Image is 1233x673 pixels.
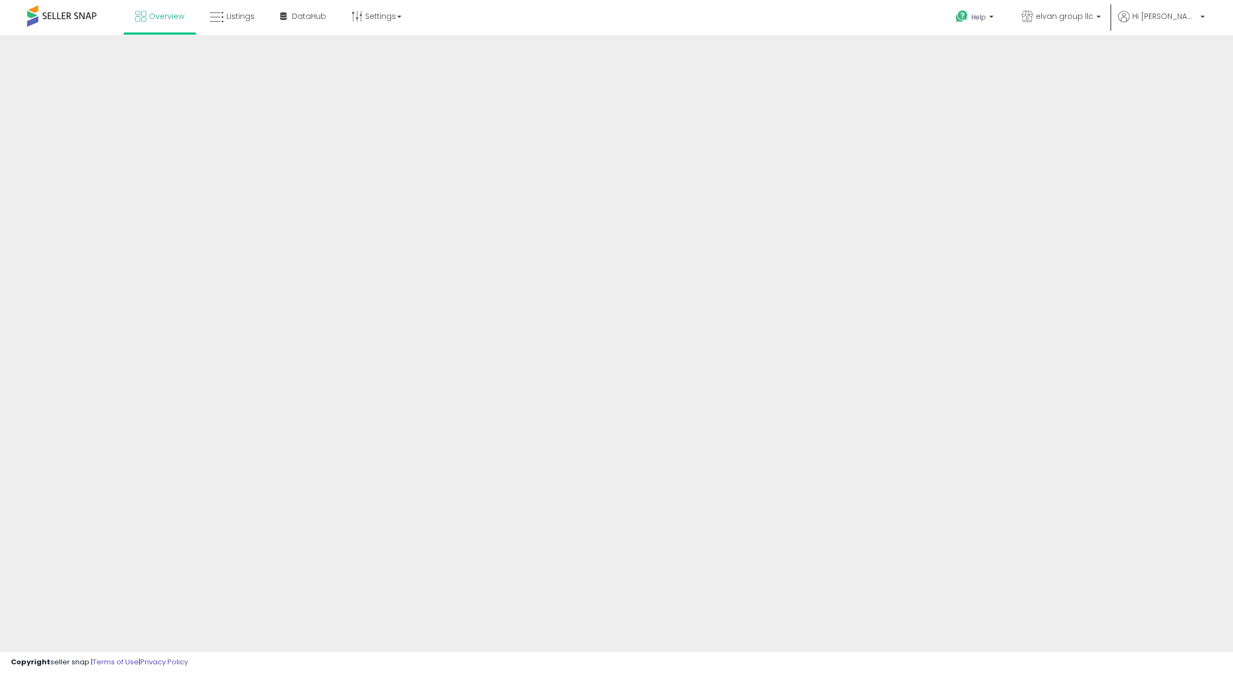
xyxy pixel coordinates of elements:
[1118,11,1205,35] a: Hi [PERSON_NAME]
[292,11,326,22] span: DataHub
[1036,11,1093,22] span: elvan group llc
[226,11,255,22] span: Listings
[971,12,986,22] span: Help
[1132,11,1197,22] span: Hi [PERSON_NAME]
[955,10,969,23] i: Get Help
[149,11,184,22] span: Overview
[947,2,1004,35] a: Help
